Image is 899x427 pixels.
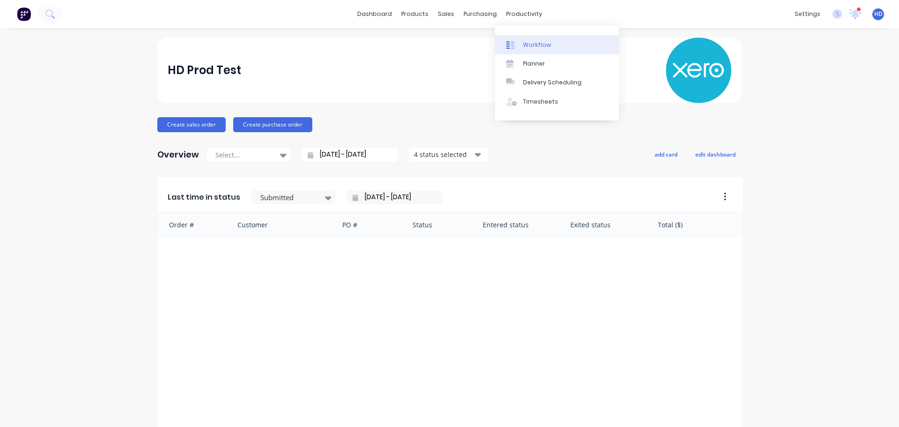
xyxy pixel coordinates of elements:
[874,10,883,18] span: HD
[358,190,439,204] input: Filter by date
[228,212,333,237] div: Customer
[168,61,241,80] div: HD Prod Test
[473,212,561,237] div: Entered status
[157,117,226,132] button: Create sales order
[648,148,684,160] button: add card
[648,212,742,237] div: Total ($)
[459,7,501,21] div: purchasing
[523,60,545,68] div: Planner
[495,35,619,54] a: Workflow
[353,7,397,21] a: dashboard
[168,192,240,203] span: Last time in status
[523,97,558,106] div: Timesheets
[409,148,488,162] button: 4 status selected
[561,212,648,237] div: Exited status
[233,117,312,132] button: Create purchase order
[495,73,619,92] a: Delivery Scheduling
[495,54,619,73] a: Planner
[397,7,433,21] div: products
[17,7,31,21] img: Factory
[523,41,551,49] div: Workflow
[666,37,731,103] img: HD Prod Test
[433,7,459,21] div: sales
[790,7,825,21] div: settings
[495,92,619,111] a: Timesheets
[403,212,473,237] div: Status
[523,78,582,87] div: Delivery Scheduling
[689,148,742,160] button: edit dashboard
[157,145,199,164] div: Overview
[414,150,473,159] div: 4 status selected
[333,212,403,237] div: PO #
[158,212,228,237] div: Order #
[501,7,547,21] div: productivity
